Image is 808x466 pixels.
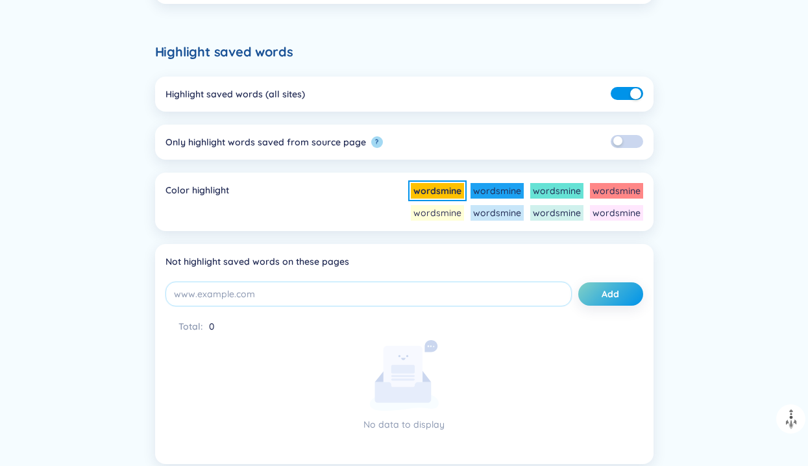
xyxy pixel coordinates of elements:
input: www.example.com [165,282,572,306]
div: Not highlight saved words on these pages [165,254,643,269]
p: No data to display [226,417,583,432]
div: Only highlight words saved from source page [165,135,366,149]
button: ? [371,136,383,148]
li: wordsmine [530,205,583,221]
li: wordsmine [411,205,464,221]
li: wordsmine [590,183,643,199]
button: Add [578,282,643,306]
div: Color highlight [165,183,229,221]
img: to top [781,409,802,430]
h6: Highlight saved words [155,43,654,61]
span: Add [602,288,619,300]
li: wordsmine [530,183,583,199]
span: 0 [209,321,214,332]
span: Total : [178,321,202,332]
li: wordsmine [590,205,643,221]
li: wordsmine [411,183,464,199]
li: wordsmine [471,183,524,199]
div: Highlight saved words (all sites) [165,87,305,101]
li: wordsmine [471,205,524,221]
